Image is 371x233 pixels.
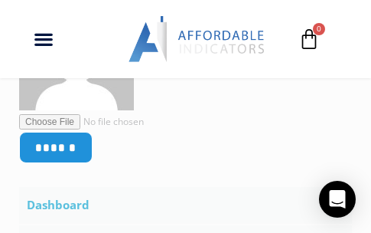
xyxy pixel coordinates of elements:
div: Open Intercom Messenger [319,181,356,218]
a: 0 [275,17,343,61]
div: Menu Toggle [26,25,60,54]
span: 0 [313,23,325,35]
img: LogoAI | Affordable Indicators – NinjaTrader [129,16,266,63]
a: Dashboard [19,187,352,224]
